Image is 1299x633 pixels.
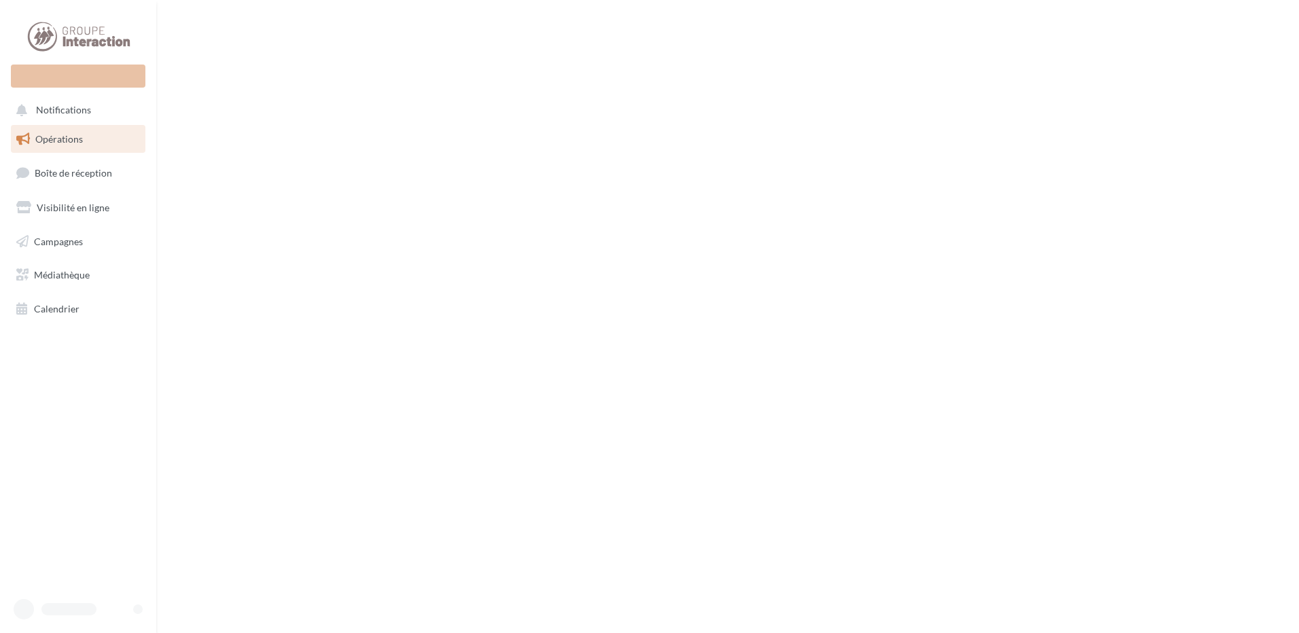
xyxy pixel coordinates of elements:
[36,105,91,116] span: Notifications
[8,125,148,153] a: Opérations
[34,235,83,247] span: Campagnes
[34,269,90,281] span: Médiathèque
[8,261,148,289] a: Médiathèque
[8,158,148,187] a: Boîte de réception
[8,194,148,222] a: Visibilité en ligne
[35,133,83,145] span: Opérations
[37,202,109,213] span: Visibilité en ligne
[35,167,112,179] span: Boîte de réception
[8,228,148,256] a: Campagnes
[8,295,148,323] a: Calendrier
[34,303,79,314] span: Calendrier
[11,65,145,88] div: Nouvelle campagne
